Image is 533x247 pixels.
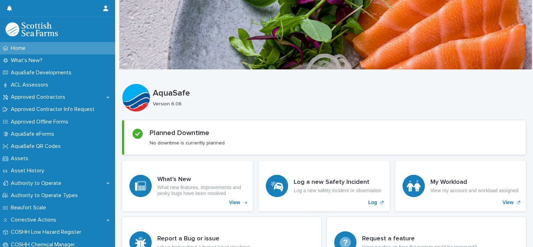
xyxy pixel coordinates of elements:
h3: Log a new Safety Incident [294,179,381,186]
p: Approved Contractors [8,94,71,100]
a: Log [258,160,389,211]
p: COSHH Low Hazard Register [8,229,87,235]
p: AquaSafe eForms [8,131,60,137]
h3: My Workload [430,179,519,186]
p: Version 6.06 [153,101,520,107]
p: Authority to Operate [8,180,67,187]
h3: What's New [157,176,246,184]
p: AquaSafe [153,88,523,98]
p: AquaSafe Developments [8,69,77,76]
a: View [122,160,253,211]
p: Asset History [8,167,50,174]
p: Home [8,45,31,52]
p: Log [368,200,377,205]
img: bPIBxiqnSb2ggTQWdOVV [6,22,58,36]
p: Log a new safety incident or observation [294,188,381,194]
p: View [503,200,514,205]
p: Assets [8,155,34,162]
h3: Request a feature [362,235,477,243]
p: Approved Offline Forms [8,119,74,125]
p: Authority to Operate Types [8,192,83,199]
h3: Report a Bug or issue [157,235,250,243]
h2: Planned Downtime [150,129,209,137]
p: AquaSafe QR Codes [8,143,66,150]
p: ACL Assessors [8,82,54,88]
p: What's New? [8,57,48,64]
p: View my account and workload assigned [430,188,519,194]
p: Corrective Actions [8,217,62,223]
p: Beaufort Scale [8,204,52,211]
p: Approved Contractor Info Request [8,106,100,113]
a: View [395,160,526,211]
p: View [229,200,240,205]
p: No downtime is currently planned [150,140,225,146]
p: What new features, improvements and pesky bugs have been resolved [157,185,246,196]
